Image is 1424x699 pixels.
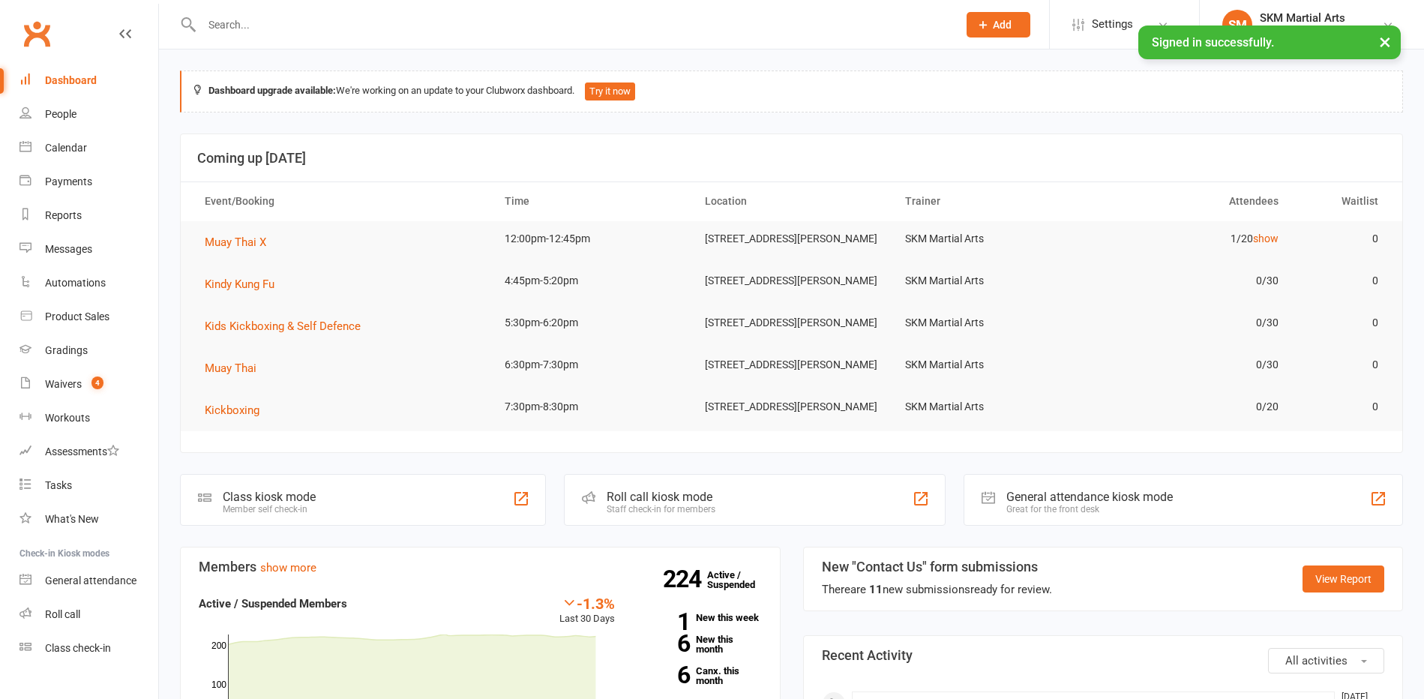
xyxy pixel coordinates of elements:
[45,74,97,86] div: Dashboard
[1303,565,1384,592] a: View Report
[223,490,316,504] div: Class kiosk mode
[1268,648,1384,673] button: All activities
[205,277,274,291] span: Kindy Kung Fu
[663,568,707,590] strong: 224
[45,209,82,221] div: Reports
[19,131,158,165] a: Calendar
[1260,11,1345,25] div: SKM Martial Arts
[260,561,316,574] a: show more
[491,347,691,382] td: 6:30pm-7:30pm
[491,221,691,256] td: 12:00pm-12:45pm
[892,347,1092,382] td: SKM Martial Arts
[45,108,76,120] div: People
[559,595,615,627] div: Last 30 Days
[691,305,892,340] td: [STREET_ADDRESS][PERSON_NAME]
[19,502,158,536] a: What's New
[45,608,80,620] div: Roll call
[691,221,892,256] td: [STREET_ADDRESS][PERSON_NAME]
[19,300,158,334] a: Product Sales
[1222,10,1252,40] div: SM
[19,469,158,502] a: Tasks
[45,175,92,187] div: Payments
[197,14,947,35] input: Search...
[205,233,277,251] button: Muay Thai X
[607,504,715,514] div: Staff check-in for members
[691,263,892,298] td: [STREET_ADDRESS][PERSON_NAME]
[91,376,103,389] span: 4
[45,344,88,356] div: Gradings
[892,389,1092,424] td: SKM Martial Arts
[822,559,1052,574] h3: New "Contact Us" form submissions
[45,642,111,654] div: Class check-in
[199,597,347,610] strong: Active / Suspended Members
[1253,232,1279,244] a: show
[1006,504,1173,514] div: Great for the front desk
[892,221,1092,256] td: SKM Martial Arts
[205,359,267,377] button: Muay Thai
[45,479,72,491] div: Tasks
[1092,389,1292,424] td: 0/20
[1372,25,1399,58] button: ×
[19,367,158,401] a: Waivers 4
[1292,347,1392,382] td: 0
[1292,305,1392,340] td: 0
[1292,389,1392,424] td: 0
[1152,35,1274,49] span: Signed in successfully.
[993,19,1012,31] span: Add
[1092,221,1292,256] td: 1/20
[559,595,615,611] div: -1.3%
[637,634,761,654] a: 6New this month
[205,317,371,335] button: Kids Kickboxing & Self Defence
[205,275,285,293] button: Kindy Kung Fu
[892,263,1092,298] td: SKM Martial Arts
[19,266,158,300] a: Automations
[1092,182,1292,220] th: Attendees
[1292,221,1392,256] td: 0
[892,305,1092,340] td: SKM Martial Arts
[19,435,158,469] a: Assessments
[822,648,1385,663] h3: Recent Activity
[869,583,883,596] strong: 11
[208,85,336,96] strong: Dashboard upgrade available:
[223,504,316,514] div: Member self check-in
[707,559,773,601] a: 224Active / Suspended
[19,64,158,97] a: Dashboard
[19,165,158,199] a: Payments
[822,580,1052,598] div: There are new submissions ready for review.
[491,389,691,424] td: 7:30pm-8:30pm
[1292,182,1392,220] th: Waitlist
[180,70,1403,112] div: We're working on an update to your Clubworx dashboard.
[205,361,256,375] span: Muay Thai
[45,142,87,154] div: Calendar
[637,664,690,686] strong: 6
[491,263,691,298] td: 4:45pm-5:20pm
[1285,654,1348,667] span: All activities
[45,277,106,289] div: Automations
[45,513,99,525] div: What's New
[1092,263,1292,298] td: 0/30
[205,319,361,333] span: Kids Kickboxing & Self Defence
[691,389,892,424] td: [STREET_ADDRESS][PERSON_NAME]
[205,401,270,419] button: Kickboxing
[45,310,109,322] div: Product Sales
[1260,25,1345,38] div: SKM Martial Arts
[637,613,761,622] a: 1New this week
[691,347,892,382] td: [STREET_ADDRESS][PERSON_NAME]
[18,15,55,52] a: Clubworx
[45,574,136,586] div: General attendance
[1092,7,1133,41] span: Settings
[967,12,1030,37] button: Add
[892,182,1092,220] th: Trainer
[197,151,1386,166] h3: Coming up [DATE]
[19,334,158,367] a: Gradings
[1092,305,1292,340] td: 0/30
[205,403,259,417] span: Kickboxing
[19,97,158,131] a: People
[205,235,266,249] span: Muay Thai X
[45,445,119,457] div: Assessments
[19,598,158,631] a: Roll call
[45,243,92,255] div: Messages
[607,490,715,504] div: Roll call kiosk mode
[637,610,690,633] strong: 1
[1006,490,1173,504] div: General attendance kiosk mode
